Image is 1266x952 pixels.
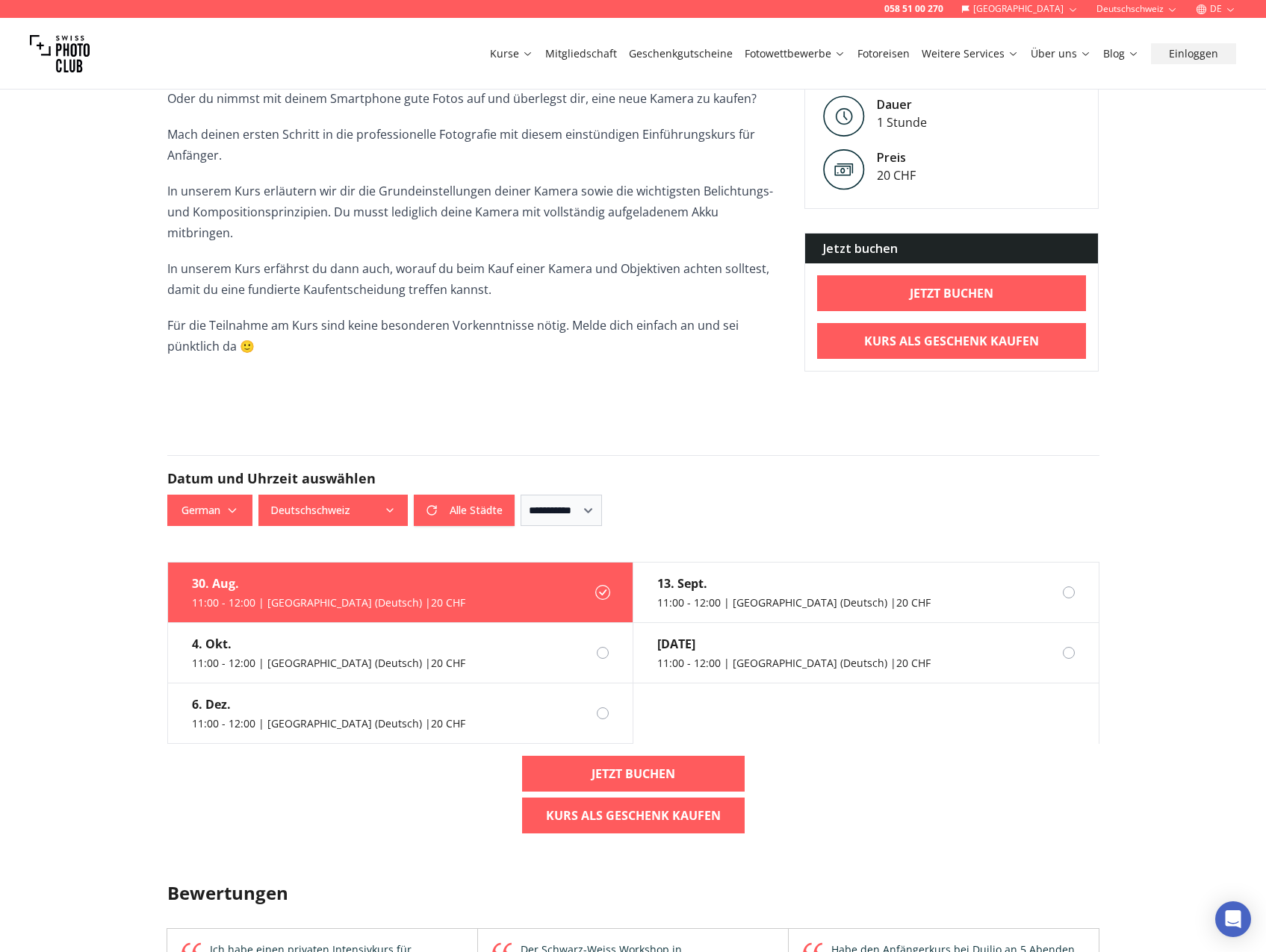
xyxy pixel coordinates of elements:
[592,765,675,783] b: Jetzt buchen
[1215,901,1251,937] div: Open Intercom Messenger
[877,166,916,184] div: 20 CHF
[192,695,465,713] div: 6. Dez.
[823,95,865,137] img: Level
[922,46,1019,61] a: Weitere Services
[167,88,781,109] p: Oder du nimmst mit deinem Smartphone gute Fotos auf und überlegst dir, eine neue Kamera zu kaufen?
[1151,43,1236,64] button: Einloggen
[745,46,845,61] a: Fotowettbewerbe
[545,46,617,61] a: Mitgliedschaft
[910,284,993,302] b: Jetzt buchen
[192,595,465,610] div: 11:00 - 12:00 | [GEOGRAPHIC_DATA] (Deutsch) | 20 CHF
[805,234,1099,263] div: Jetzt buchen
[30,24,90,84] img: Swiss photo club
[192,716,465,731] div: 11:00 - 12:00 | [GEOGRAPHIC_DATA] (Deutsch) | 20 CHF
[522,798,745,833] a: Kurs als Geschenk kaufen
[167,468,1099,489] h2: Datum und Uhrzeit auswählen
[192,656,465,671] div: 11:00 - 12:00 | [GEOGRAPHIC_DATA] (Deutsch) | 20 CHF
[192,635,465,653] div: 4. Okt.
[817,275,1087,311] a: Jetzt buchen
[864,332,1039,350] b: Kurs als Geschenk kaufen
[167,124,781,166] p: Mach deinen ersten Schritt in die professionelle Fotografie mit diesem einstündigen Einführungsku...
[167,881,1099,905] h3: Bewertungen
[877,148,916,166] div: Preis
[877,113,927,131] div: 1 Stunde
[258,495,408,526] button: Deutschschweiz
[817,323,1087,359] a: Kurs als Geschenk kaufen
[167,258,781,300] p: In unserem Kurs erfährst du dann auch, worauf du beim Kauf einer Kamera und Objektiven achten sol...
[823,148,865,190] img: Preis
[623,43,739,64] button: Geschenkgutscheine
[167,181,781,243] p: In unserem Kurs erläutern wir dir die Grundeinstellungen deiner Kamera sowie die wichtigsten Beli...
[657,656,931,671] div: 11:00 - 12:00 | [GEOGRAPHIC_DATA] (Deutsch) | 20 CHF
[192,574,465,592] div: 30. Aug.
[739,43,851,64] button: Fotowettbewerbe
[884,3,943,15] a: 058 51 00 270
[1031,46,1091,61] a: Über uns
[851,43,916,64] button: Fotoreisen
[414,495,515,526] button: Alle Städte
[657,635,931,653] div: [DATE]
[484,43,539,64] button: Kurse
[629,46,733,61] a: Geschenkgutscheine
[539,43,623,64] button: Mitgliedschaft
[522,756,745,792] a: Jetzt buchen
[857,46,910,61] a: Fotoreisen
[546,807,721,824] b: Kurs als Geschenk kaufen
[657,595,931,610] div: 11:00 - 12:00 | [GEOGRAPHIC_DATA] (Deutsch) | 20 CHF
[1025,43,1097,64] button: Über uns
[1097,43,1145,64] button: Blog
[916,43,1025,64] button: Weitere Services
[167,495,252,526] button: German
[1103,46,1139,61] a: Blog
[877,95,927,113] div: Dauer
[170,497,250,524] span: German
[490,46,533,61] a: Kurse
[657,574,931,592] div: 13. Sept.
[167,315,781,357] p: Für die Teilnahme am Kurs sind keine besonderen Vorkenntnisse nötig. Melde dich einfach an und se...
